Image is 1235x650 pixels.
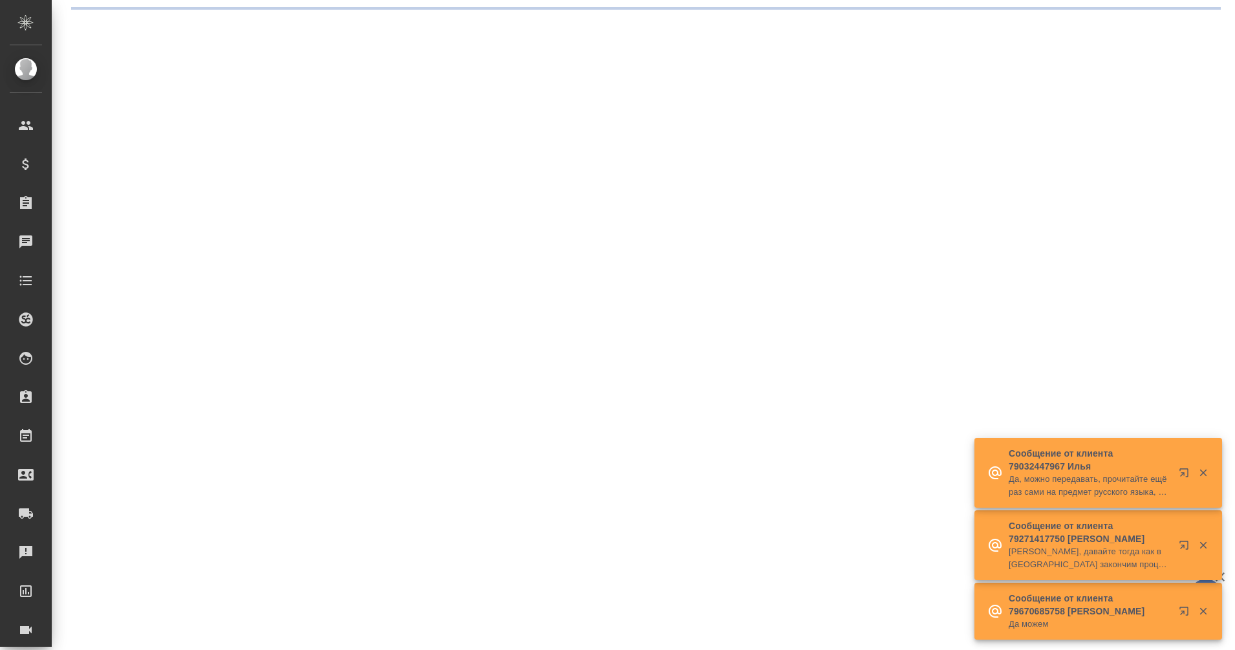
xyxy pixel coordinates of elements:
button: Закрыть [1190,539,1216,551]
p: Да можем [1009,618,1170,631]
button: Закрыть [1190,467,1216,479]
p: Сообщение от клиента 79670685758 [PERSON_NAME] [1009,592,1170,618]
button: Закрыть [1190,605,1216,617]
p: [PERSON_NAME], давайте тогда как в [GEOGRAPHIC_DATA] закончим процедуру , тогда решим успеваем ли... [1009,545,1170,571]
p: Сообщение от клиента 79032447967 Илья [1009,447,1170,473]
p: Да, можно передавать, прочитайте ещё раз сами на предмет русского языка, чтобы не было опечаток) на [1009,473,1170,499]
button: Открыть в новой вкладке [1171,532,1202,563]
button: Открыть в новой вкладке [1171,460,1202,491]
p: Сообщение от клиента 79271417750 [PERSON_NAME] [1009,519,1170,545]
button: Открыть в новой вкладке [1171,598,1202,629]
